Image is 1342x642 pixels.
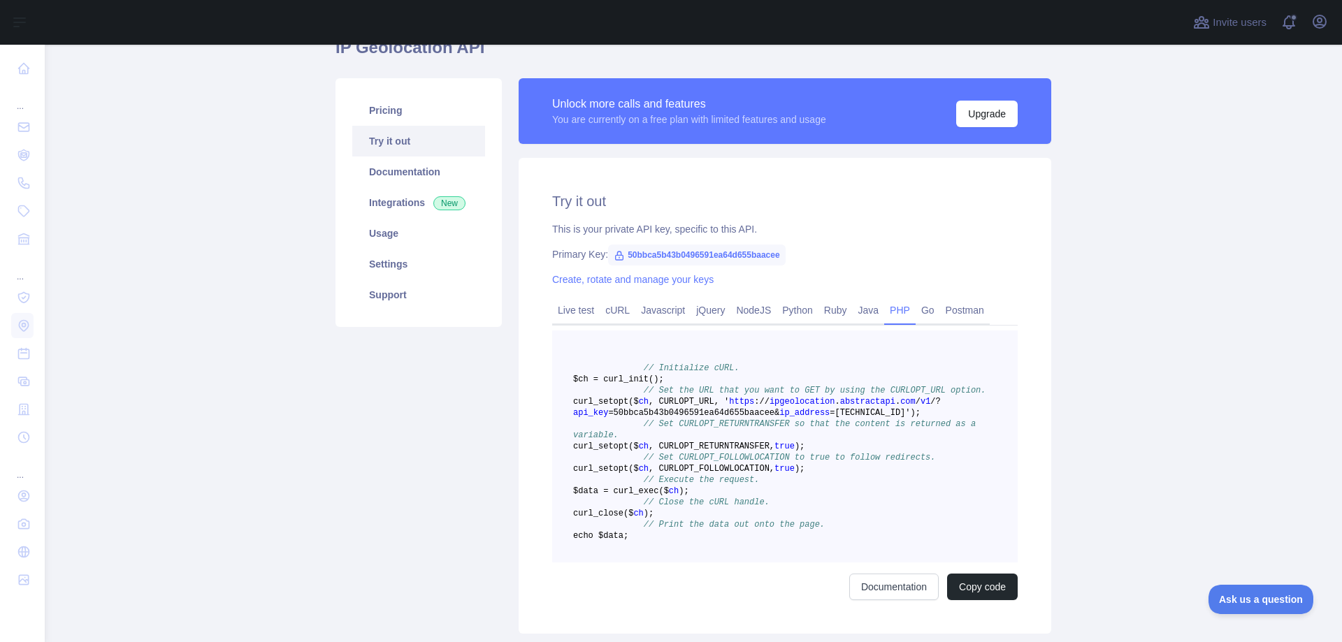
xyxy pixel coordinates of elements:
[552,112,826,126] div: You are currently on a free plan with limited features and usage
[11,84,34,112] div: ...
[921,397,930,407] span: v1
[639,397,649,407] span: ch
[940,299,990,321] a: Postman
[433,196,466,210] span: New
[552,191,1018,211] h2: Try it out
[593,442,639,451] span: _setopt($
[1213,15,1267,31] span: Invite users
[573,486,633,496] span: $data = curl
[552,299,600,321] a: Live test
[916,397,921,407] span: /
[649,442,774,451] span: , CURLOPT_RETURNTRANSFER,
[759,397,764,407] span: /
[11,254,34,282] div: ...
[352,187,485,218] a: Integrations New
[930,397,935,407] span: /
[779,408,830,418] span: ip_address
[770,397,835,407] span: ipgeolocation
[765,397,770,407] span: /
[774,464,795,474] span: true
[635,299,691,321] a: Javascript
[916,299,940,321] a: Go
[573,374,623,384] span: $ch = curl
[835,397,840,407] span: .
[795,442,800,451] span: )
[352,156,485,187] a: Documentation
[633,486,668,496] span: _exec($
[644,386,986,395] span: // Set the URL that you want to GET by using the CURLOPT_URL option.
[936,397,941,407] span: ?
[352,249,485,279] a: Settings
[853,299,885,321] a: Java
[800,464,805,474] span: ;
[335,36,1051,70] h1: IP Geolocation API
[608,245,786,265] span: 50bbca5b43b0496591ea64d655baacee
[691,299,730,321] a: jQuery
[649,464,774,474] span: , CURLOPT_FOLLOWLOCATION,
[849,574,939,600] a: Documentation
[573,419,981,440] span: // Set CURLOPT_RETURNTRANSFER so that the content is returned as a variable.
[840,397,895,407] span: abstractapi
[639,442,649,451] span: ch
[644,453,936,462] span: // Set CURLOPT_FOLLOWLOCATION to true to follow redirects.
[649,397,729,407] span: , CURLOPT_URL, '
[573,464,593,474] span: curl
[593,397,639,407] span: _setopt($
[729,397,754,407] span: https
[552,247,1018,261] div: Primary Key:
[352,218,485,249] a: Usage
[600,299,635,321] a: cURL
[1190,11,1269,34] button: Invite users
[552,274,714,285] a: Create, rotate and manage your keys
[593,509,634,518] span: _close($
[573,509,593,518] span: curl
[900,397,916,407] span: com
[800,442,805,451] span: ;
[644,363,739,373] span: // Initialize cURL.
[818,299,853,321] a: Ruby
[644,509,649,518] span: )
[644,475,760,485] span: // Execute the request.
[884,299,916,321] a: PHP
[777,299,818,321] a: Python
[573,408,608,418] span: api_key
[1208,585,1314,614] iframe: Toggle Customer Support
[947,574,1018,600] button: Copy code
[352,279,485,310] a: Support
[552,222,1018,236] div: This is your private API key, specific to this API.
[644,520,825,530] span: // Print the data out onto the page.
[830,408,915,418] span: =[TECHNICAL_ID]')
[679,486,684,496] span: )
[669,486,679,496] span: ch
[633,509,643,518] span: ch
[956,101,1018,127] button: Upgrade
[644,497,770,507] span: // Close the cURL handle.
[639,464,649,474] span: ch
[573,397,593,407] span: curl
[754,397,759,407] span: :
[916,408,921,418] span: ;
[352,95,485,126] a: Pricing
[573,442,593,451] span: curl
[649,509,654,518] span: ;
[774,442,795,451] span: true
[573,531,628,541] span: echo $data;
[623,374,658,384] span: _init()
[552,96,826,112] div: Unlock more calls and features
[730,299,777,321] a: NodeJS
[593,464,639,474] span: _setopt($
[608,408,779,418] span: =50bbca5b43b0496591ea64d655baacee&
[658,374,663,384] span: ;
[895,397,900,407] span: .
[795,464,800,474] span: )
[11,453,34,481] div: ...
[352,126,485,156] a: Try it out
[684,486,688,496] span: ;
